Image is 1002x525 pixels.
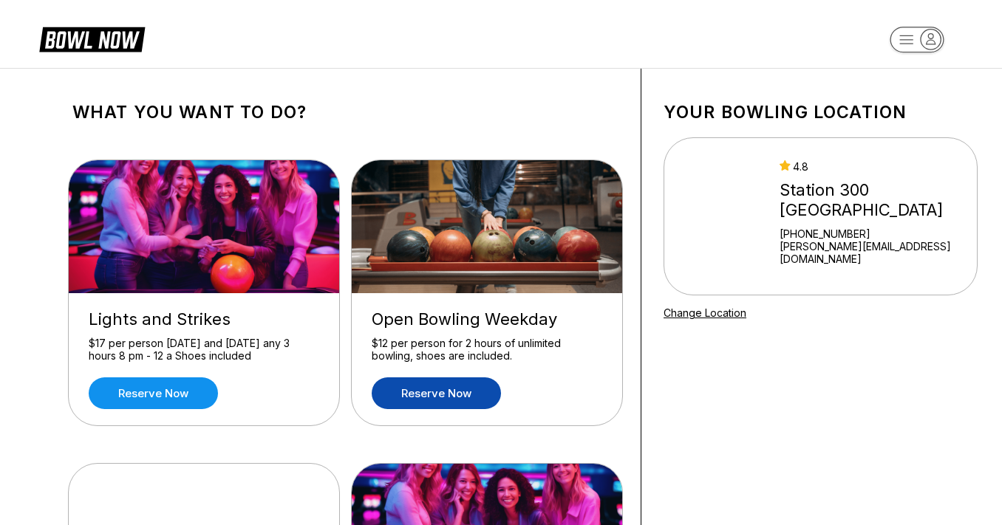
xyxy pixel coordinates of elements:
[89,309,319,329] div: Lights and Strikes
[664,306,746,319] a: Change Location
[89,377,218,409] a: Reserve now
[780,180,971,220] div: Station 300 [GEOGRAPHIC_DATA]
[372,337,602,363] div: $12 per person for 2 hours of unlimited bowling, shoes are included.
[372,309,602,329] div: Open Bowling Weekday
[372,377,501,409] a: Reserve now
[664,102,978,123] h1: Your bowling location
[352,160,624,293] img: Open Bowling Weekday
[89,337,319,363] div: $17 per person [DATE] and [DATE] any 3 hours 8 pm - 12 a Shoes included
[780,227,971,240] div: [PHONE_NUMBER]
[684,161,766,272] img: Station 300 Grandville
[780,240,971,265] a: [PERSON_NAME][EMAIL_ADDRESS][DOMAIN_NAME]
[72,102,618,123] h1: What you want to do?
[780,160,971,173] div: 4.8
[69,160,341,293] img: Lights and Strikes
